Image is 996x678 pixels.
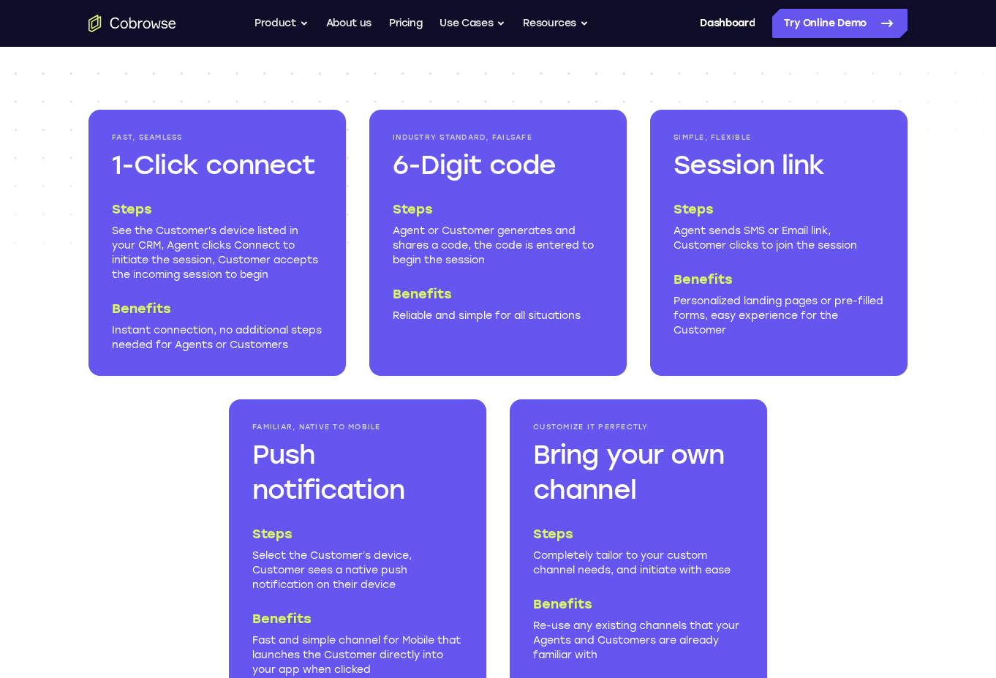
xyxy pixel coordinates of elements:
[533,525,744,543] h4: Steps
[112,133,322,142] p: Fast, Seamless
[674,224,884,253] p: Agent sends SMS or Email link, Customer clicks to join the session
[252,610,463,628] h4: Benefits
[393,224,603,268] p: Agent or Customer generates and shares a code, the code is entered to begin the session
[533,619,744,663] p: Re-use any existing channels that your Agents and Customers are already familiar with
[674,294,884,338] p: Personalized landing pages or pre-filled forms, easy experience for the Customer
[252,423,463,432] p: Familiar, Native to Mobile
[393,148,603,183] h3: 6-Digit code
[88,15,176,32] a: Go to the home page
[533,595,744,613] h4: Benefits
[674,271,884,288] h4: Benefits
[393,200,603,218] h4: Steps
[533,423,744,432] p: Customize It Perfectly
[112,323,322,353] p: Instant connection, no additional steps needed for Agents or Customers
[674,133,884,142] p: Simple, Flexible
[389,9,423,38] a: Pricing
[393,285,603,303] h4: Benefits
[112,200,322,218] h4: Steps
[112,224,322,282] p: See the Customer’s device listed in your CRM, Agent clicks Connect to initiate the session, Custo...
[523,9,589,38] button: Resources
[112,148,322,183] h3: 1-Click connect
[252,437,463,508] h3: Push notification
[674,148,884,183] h3: Session link
[700,9,755,38] a: Dashboard
[439,9,505,38] button: Use Cases
[252,633,463,677] p: Fast and simple channel for Mobile that launches the Customer directly into your app when clicked
[254,9,309,38] button: Product
[772,9,908,38] a: Try Online Demo
[112,300,322,317] h4: Benefits
[252,549,463,592] p: Select the Customer’s device, Customer sees a native push notification on their device
[252,525,463,543] h4: Steps
[326,9,371,38] a: About us
[533,437,744,508] h3: Bring your own channel
[674,200,884,218] h4: Steps
[393,133,603,142] p: Industry Standard, Failsafe
[533,549,744,578] p: Completely tailor to your custom channel needs, and initiate with ease
[393,309,603,323] p: Reliable and simple for all situations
